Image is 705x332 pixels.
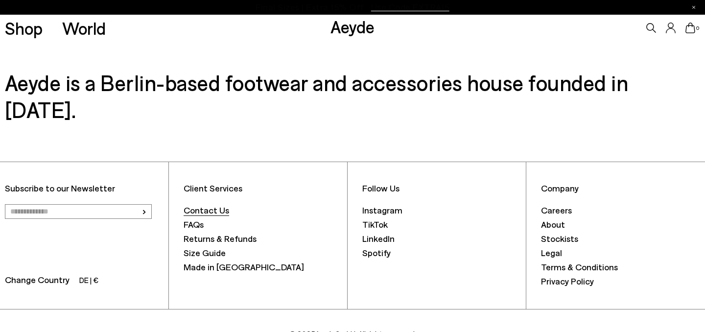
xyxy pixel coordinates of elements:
a: Instagram [362,206,402,215]
a: Contact Us [184,206,229,215]
a: Legal [541,249,562,258]
a: Terms & Conditions [541,263,618,272]
font: FAQs [184,219,204,230]
font: Follow Us [362,183,399,193]
li: DE | € [79,274,98,288]
font: Returns & Refunds [184,233,257,244]
a: World [62,20,106,37]
font: World [62,18,106,38]
a: Spotify [362,249,391,258]
font: Contact Us [184,205,229,215]
a: Careers [541,206,572,215]
font: Aeyde is a Berlin-based footwear and accessories house founded in [DATE]. [5,70,629,122]
a: Size Guide [184,249,226,258]
font: › [142,206,146,216]
font: Terms & Conditions [541,261,618,272]
font: 0 [696,25,699,31]
a: Shop [5,20,43,37]
font: TikTok [362,219,388,230]
font: Use Code EXTRA15 [371,1,449,12]
font: Careers [541,205,572,215]
font: Spotify [362,247,391,258]
font: Subscribe to our Newsletter [5,183,115,193]
font: About [541,219,565,230]
a: TikTok [362,220,388,229]
font: Stockists [541,233,578,244]
a: Made in [GEOGRAPHIC_DATA] [184,263,304,272]
font: Client Services [184,183,242,193]
font: Size Guide [184,247,226,258]
a: Stockists [541,235,578,243]
font: Made in [GEOGRAPHIC_DATA] [184,261,304,272]
font: Change Country [5,274,70,285]
font: LinkedIn [362,233,395,244]
a: About [541,220,565,229]
font: Privacy Policy [541,276,594,286]
a: Returns & Refunds [184,235,257,243]
span: Navigate to /collections/ss25-final-sizes [371,3,449,12]
a: Privacy Policy [541,277,594,286]
font: Company [541,183,579,193]
a: 0 [685,23,695,33]
a: FAQs [184,220,204,229]
font: Instagram [362,205,402,215]
font: Legal [541,247,562,258]
a: LinkedIn [362,235,395,243]
font: Final Sizes | Extra 15% Off [256,1,364,12]
a: Aeyde [330,16,375,37]
font: Shop [5,18,43,38]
